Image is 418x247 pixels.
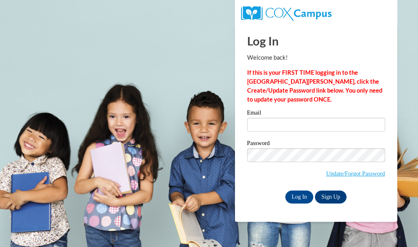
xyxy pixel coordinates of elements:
strong: If this is your FIRST TIME logging in to the [GEOGRAPHIC_DATA][PERSON_NAME], click the Create/Upd... [247,69,382,103]
a: COX Campus [241,9,332,16]
a: Update/Forgot Password [326,170,385,177]
input: Log In [285,191,314,204]
a: Sign Up [315,191,347,204]
label: Password [247,140,385,148]
label: Email [247,110,385,118]
h1: Log In [247,32,385,49]
p: Welcome back! [247,53,385,62]
img: COX Campus [241,6,332,21]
